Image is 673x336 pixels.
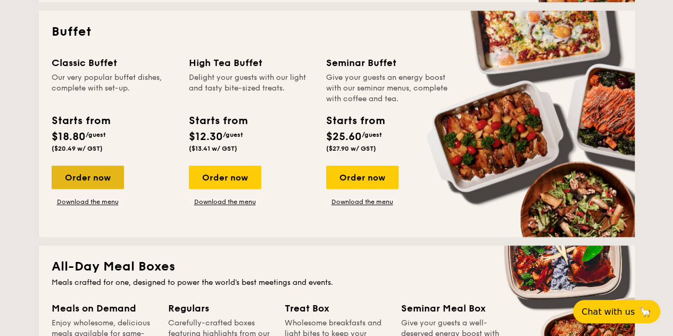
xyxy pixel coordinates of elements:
[52,301,155,316] div: Meals on Demand
[326,145,376,152] span: ($27.90 w/ GST)
[326,113,384,129] div: Starts from
[52,166,124,189] div: Order now
[52,113,110,129] div: Starts from
[326,72,451,104] div: Give your guests an energy boost with our seminar menus, complete with coffee and tea.
[639,306,652,318] span: 🦙
[52,72,176,104] div: Our very popular buffet dishes, complete with set-up.
[189,72,313,104] div: Delight your guests with our light and tasty bite-sized treats.
[189,145,237,152] span: ($13.41 w/ GST)
[86,131,106,138] span: /guest
[401,301,505,316] div: Seminar Meal Box
[285,301,388,316] div: Treat Box
[326,130,362,143] span: $25.60
[326,55,451,70] div: Seminar Buffet
[52,277,622,288] div: Meals crafted for one, designed to power the world's best meetings and events.
[326,198,398,206] a: Download the menu
[52,55,176,70] div: Classic Buffet
[326,166,398,189] div: Order now
[189,166,261,189] div: Order now
[189,198,261,206] a: Download the menu
[362,131,382,138] span: /guest
[189,130,223,143] span: $12.30
[52,145,103,152] span: ($20.49 w/ GST)
[573,300,660,323] button: Chat with us🦙
[581,307,635,317] span: Chat with us
[52,258,622,275] h2: All-Day Meal Boxes
[168,301,272,316] div: Regulars
[52,198,124,206] a: Download the menu
[223,131,243,138] span: /guest
[52,23,622,40] h2: Buffet
[52,130,86,143] span: $18.80
[189,113,247,129] div: Starts from
[189,55,313,70] div: High Tea Buffet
